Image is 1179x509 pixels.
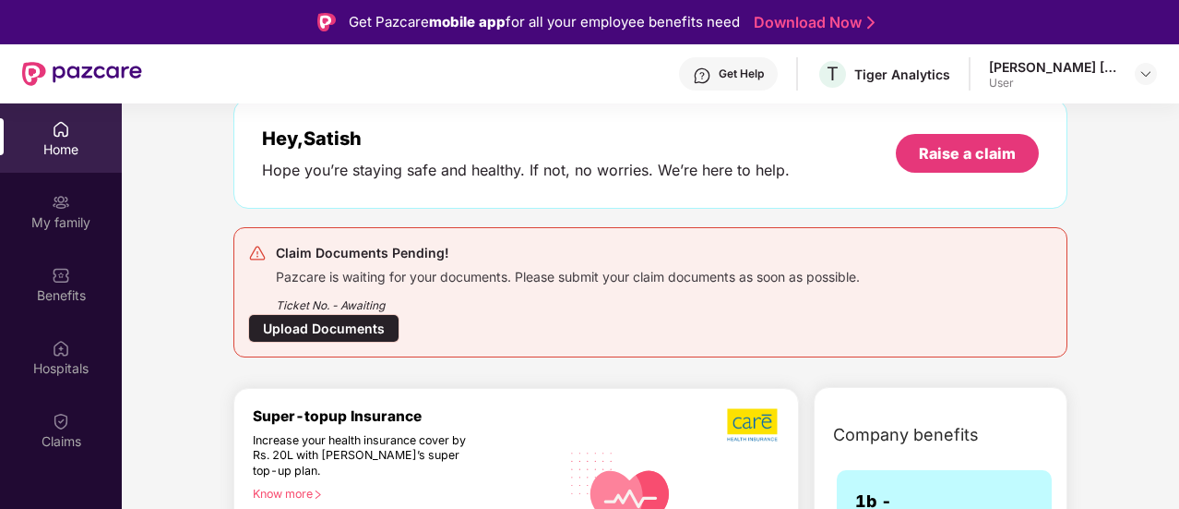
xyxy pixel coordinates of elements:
div: Claim Documents Pending! [276,242,860,264]
div: Hey, Satish [262,127,790,150]
img: Stroke [867,13,875,32]
img: New Pazcare Logo [22,62,142,86]
div: Upload Documents [248,314,399,343]
div: User [989,76,1118,91]
img: svg+xml;base64,PHN2ZyB3aWR0aD0iMjAiIGhlaWdodD0iMjAiIHZpZXdCb3g9IjAgMCAyMCAyMCIgZmlsbD0ibm9uZSIgeG... [52,193,70,212]
img: svg+xml;base64,PHN2ZyBpZD0iSG9tZSIgeG1sbnM9Imh0dHA6Ly93d3cudzMub3JnLzIwMDAvc3ZnIiB3aWR0aD0iMjAiIG... [52,120,70,139]
img: svg+xml;base64,PHN2ZyB4bWxucz0iaHR0cDovL3d3dy53My5vcmcvMjAwMC9zdmciIHdpZHRoPSIyNCIgaGVpZ2h0PSIyNC... [248,244,267,262]
div: Get Help [719,67,764,81]
img: b5dec4f62d2307b9de63beb79f102df3.png [727,407,780,442]
div: Raise a claim [919,143,1016,164]
img: svg+xml;base64,PHN2ZyBpZD0iQ2xhaW0iIHhtbG5zPSJodHRwOi8vd3d3LnczLm9yZy8yMDAwL3N2ZyIgd2lkdGg9IjIwIi... [52,412,70,430]
img: svg+xml;base64,PHN2ZyBpZD0iSGVscC0zMngzMiIgeG1sbnM9Imh0dHA6Ly93d3cudzMub3JnLzIwMDAvc3ZnIiB3aWR0aD... [693,67,711,85]
a: Download Now [754,13,869,32]
strong: mobile app [429,13,506,30]
div: Ticket No. - Awaiting [276,285,860,314]
img: Logo [317,13,336,31]
img: svg+xml;base64,PHN2ZyBpZD0iRHJvcGRvd24tMzJ4MzIiIHhtbG5zPSJodHRwOi8vd3d3LnczLm9yZy8yMDAwL3N2ZyIgd2... [1138,67,1153,81]
div: Pazcare is waiting for your documents. Please submit your claim documents as soon as possible. [276,264,860,285]
div: Increase your health insurance cover by Rs. 20L with [PERSON_NAME]’s super top-up plan. [253,433,481,479]
div: Get Pazcare for all your employee benefits need [349,11,740,33]
div: [PERSON_NAME] [PERSON_NAME] [989,58,1118,76]
span: T [827,63,839,85]
span: Company benefits [833,422,979,448]
div: Super-topup Insurance [253,407,560,425]
div: Know more [253,487,549,500]
div: Hope you’re staying safe and healthy. If not, no worries. We’re here to help. [262,161,790,180]
span: right [313,490,323,500]
img: svg+xml;base64,PHN2ZyBpZD0iSG9zcGl0YWxzIiB4bWxucz0iaHR0cDovL3d3dy53My5vcmcvMjAwMC9zdmciIHdpZHRoPS... [52,339,70,358]
img: svg+xml;base64,PHN2ZyBpZD0iQmVuZWZpdHMiIHhtbG5zPSJodHRwOi8vd3d3LnczLm9yZy8yMDAwL3N2ZyIgd2lkdGg9Ij... [52,266,70,285]
div: Tiger Analytics [854,66,950,83]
